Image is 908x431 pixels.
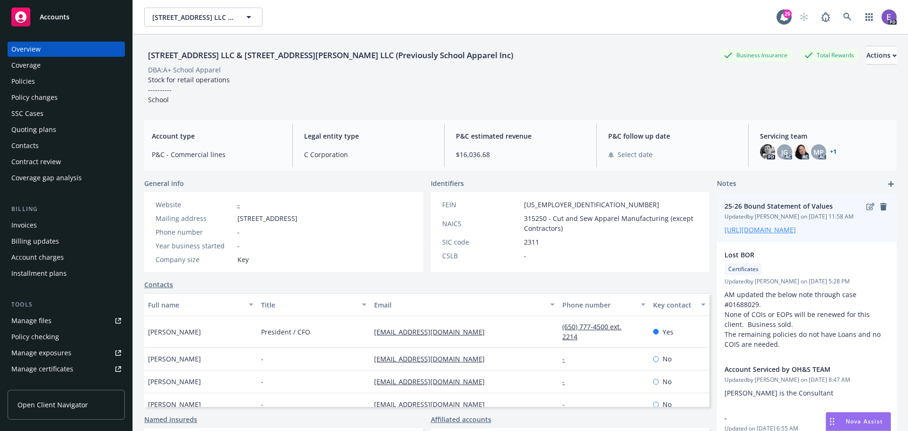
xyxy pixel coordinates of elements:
span: [PERSON_NAME] [148,354,201,364]
p: AM updated the below note through case #01688029. None of COIs or EOPs will be renewed for this c... [725,290,889,349]
a: [EMAIL_ADDRESS][DOMAIN_NAME] [374,327,492,336]
div: Website [156,200,234,210]
div: Phone number [156,227,234,237]
button: [STREET_ADDRESS] LLC & [STREET_ADDRESS][PERSON_NAME] LLC (Previously School Apparel Inc) [144,8,262,26]
div: Tools [8,300,125,309]
div: Quoting plans [11,122,56,137]
span: JG [781,147,788,157]
span: 315250 - Cut and Sew Apparel Manufacturing (except Contractors) [524,213,698,233]
span: P&C follow up date [608,131,737,141]
a: Contacts [8,138,125,153]
a: +1 [830,149,837,155]
span: 2311 [524,237,539,247]
div: Coverage gap analysis [11,170,82,185]
a: Named insureds [144,414,197,424]
div: Mailing address [156,213,234,223]
a: Report a Bug [816,8,835,26]
div: Manage files [11,313,52,328]
a: Overview [8,42,125,57]
button: Title [257,293,370,316]
a: Policies [8,74,125,89]
span: Updated by [PERSON_NAME] on [DATE] 11:58 AM [725,212,889,221]
span: President / CFO [261,327,310,337]
span: Key [237,255,249,264]
span: - [524,251,526,261]
span: - [725,413,864,423]
span: - [261,354,263,364]
span: Notes [717,178,736,190]
a: Contract review [8,154,125,169]
button: Phone number [559,293,649,316]
a: remove [878,201,889,212]
div: CSLB [442,251,520,261]
span: Accounts [40,13,70,21]
div: Manage BORs [11,378,56,393]
a: Accounts [8,4,125,30]
span: Stock for retail operations ---------- School [148,75,230,104]
div: Policy checking [11,329,59,344]
a: Manage certificates [8,361,125,377]
span: Account type [152,131,281,141]
span: $16,036.68 [456,150,585,159]
span: Updated by [PERSON_NAME] on [DATE] 8:47 AM [725,376,889,384]
span: Servicing team [760,131,889,141]
div: Contacts [11,138,39,153]
span: No [663,399,672,409]
div: Coverage [11,58,41,73]
button: Actions [866,46,897,65]
button: Full name [144,293,257,316]
a: - [562,377,572,386]
span: [PERSON_NAME] [148,377,201,387]
span: [PERSON_NAME] [148,399,201,409]
span: Select date [618,150,653,159]
a: Switch app [860,8,879,26]
a: SSC Cases [8,106,125,121]
div: Lost BORCertificatesUpdatedby [PERSON_NAME] on [DATE] 5:28 PMAM updated the below note through ca... [717,242,897,357]
span: Lost BOR [725,250,864,260]
a: Quoting plans [8,122,125,137]
a: Contacts [144,280,173,290]
span: 25-26 Bound Statement of Values [725,201,864,211]
div: Contract review [11,154,61,169]
div: Installment plans [11,266,67,281]
span: [STREET_ADDRESS] LLC & [STREET_ADDRESS][PERSON_NAME] LLC (Previously School Apparel Inc) [152,12,234,22]
a: [EMAIL_ADDRESS][DOMAIN_NAME] [374,354,492,363]
div: Total Rewards [800,49,859,61]
div: DBA: A+ School Apparel [148,65,221,75]
img: photo [882,9,897,25]
div: Billing updates [11,234,59,249]
span: Updated by [PERSON_NAME] on [DATE] 5:28 PM [725,277,889,286]
span: Manage exposures [8,345,125,361]
div: Account charges [11,250,64,265]
a: Billing updates [8,234,125,249]
span: - [261,399,263,409]
a: [EMAIL_ADDRESS][DOMAIN_NAME] [374,377,492,386]
div: SIC code [442,237,520,247]
a: [EMAIL_ADDRESS][DOMAIN_NAME] [374,400,492,409]
div: Manage exposures [11,345,71,361]
div: Actions [866,46,897,64]
span: [PERSON_NAME] is the Consultant [725,388,833,397]
a: add [885,178,897,190]
div: Phone number [562,300,635,310]
div: Business Insurance [719,49,792,61]
span: No [663,354,672,364]
a: Coverage gap analysis [8,170,125,185]
img: photo [794,144,809,159]
span: P&C estimated revenue [456,131,585,141]
div: Policies [11,74,35,89]
div: NAICS [442,219,520,229]
span: Account Serviced by OH&S TEAM [725,364,864,374]
div: Email [374,300,544,310]
div: Year business started [156,241,234,251]
span: No [663,377,672,387]
div: FEIN [442,200,520,210]
a: Search [838,8,857,26]
button: Key contact [649,293,709,316]
div: Key contact [653,300,695,310]
a: - [237,200,240,209]
span: Open Client Navigator [17,400,88,410]
span: C Corporation [304,150,433,159]
span: Certificates [728,265,759,273]
span: Identifiers [431,178,464,188]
